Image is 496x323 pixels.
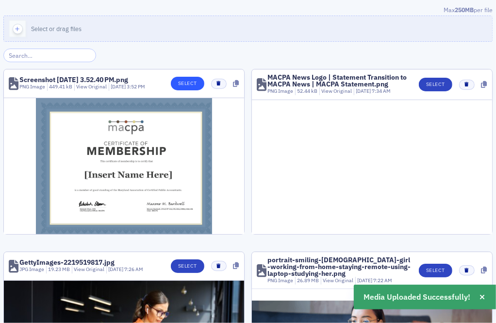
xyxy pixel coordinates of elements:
span: 250MB [455,6,474,14]
div: PNG Image [19,83,45,91]
span: [DATE] [356,87,372,94]
div: 26.89 MB [295,277,319,285]
span: 7:34 AM [372,87,391,94]
button: Select [419,264,452,277]
button: Select [419,78,452,91]
div: Max per file [3,5,493,16]
div: Screenshot [DATE] 3.52.40 PM.png [19,76,128,83]
span: 7:26 AM [124,266,143,272]
div: 19.23 MB [46,266,70,273]
span: [DATE] [108,266,124,272]
div: 449.41 kB [47,83,73,91]
input: Search… [3,49,96,62]
span: Media Uploaded Successfully! [364,291,471,303]
div: JPG Image [19,266,44,273]
div: 52.44 kB [295,87,318,95]
span: 3:52 PM [127,83,145,90]
button: Select or drag files [3,16,493,42]
a: View Original [74,266,104,272]
div: PNG Image [267,87,293,95]
span: Select or drag files [31,25,82,33]
a: View Original [321,87,352,94]
div: portrait-smiling-[DEMOGRAPHIC_DATA]-girl-working-from-home-staying-remote-using-laptop-studying-h... [267,256,412,277]
div: PNG Image [267,277,293,285]
a: View Original [323,277,353,284]
button: Select [171,259,204,273]
div: GettyImages-2219519817.jpg [19,259,115,266]
div: MACPA News Logo | Statement Transition to MACPA News | MACPA Statement.png [267,74,412,87]
a: View Original [76,83,107,90]
span: [DATE] [357,277,373,284]
span: 7:22 AM [373,277,392,284]
button: Select [171,77,204,90]
span: [DATE] [111,83,127,90]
